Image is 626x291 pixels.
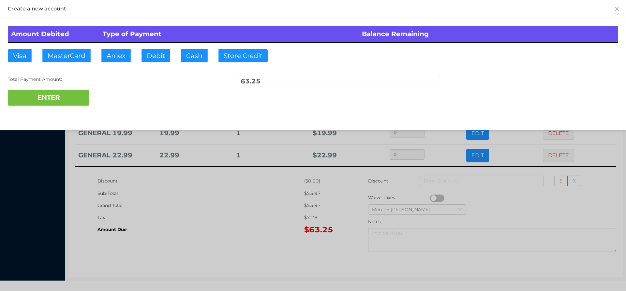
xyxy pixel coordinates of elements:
button: Cash [181,49,208,62]
th: Balance Remaining [359,26,618,42]
button: Store Credit [218,49,268,62]
button: Amex [101,49,131,62]
button: ENTER [8,90,89,106]
div: Create a new account [8,5,618,12]
button: Debit [142,49,170,62]
div: Total Payment Amount: [8,76,211,83]
button: Visa [8,49,32,62]
button: MasterCard [42,49,91,62]
th: Amount Debited [8,26,99,42]
th: Type of Payment [99,26,359,42]
i: icon: close [614,6,619,11]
